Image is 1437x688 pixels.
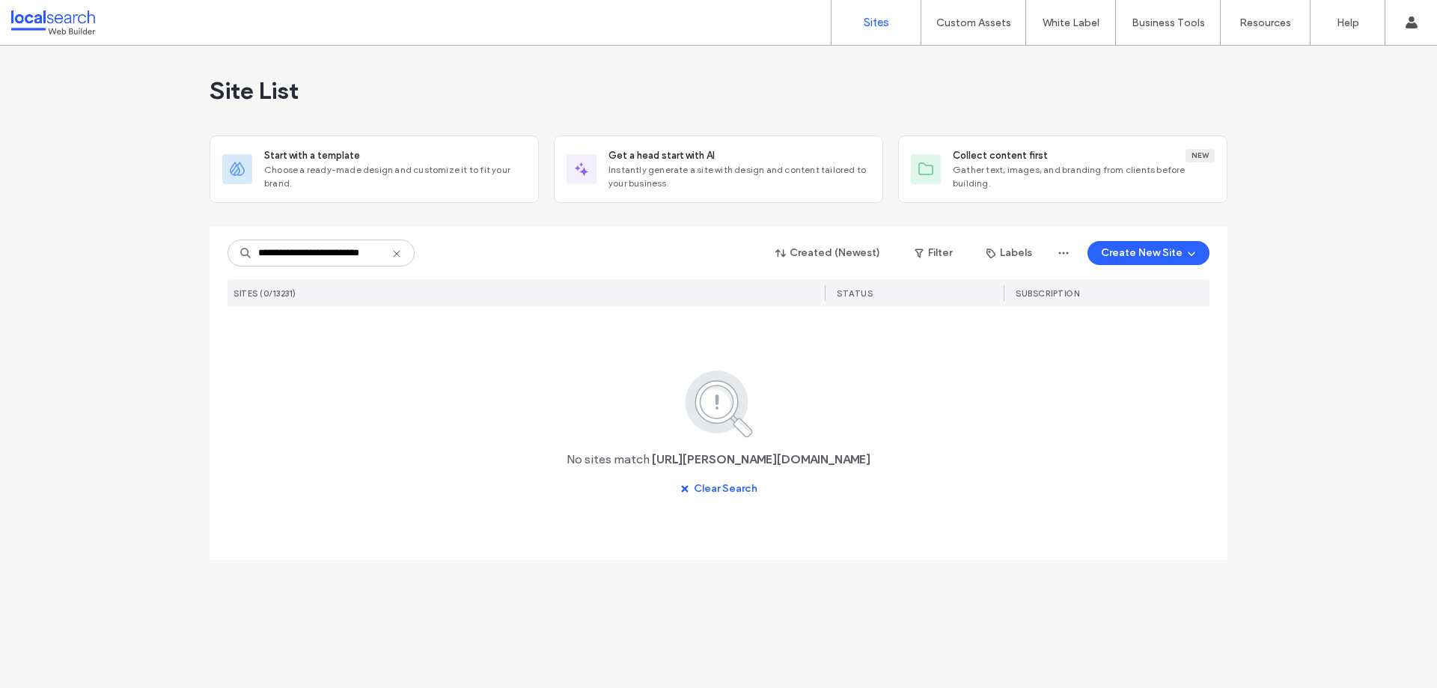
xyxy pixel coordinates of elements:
[608,148,715,163] span: Get a head start with AI
[1239,16,1291,29] label: Resources
[667,477,771,501] button: Clear Search
[567,451,650,468] span: No sites match
[900,241,967,265] button: Filter
[763,241,894,265] button: Created (Newest)
[1337,16,1359,29] label: Help
[264,148,360,163] span: Start with a template
[864,16,889,29] label: Sites
[936,16,1011,29] label: Custom Assets
[554,136,883,203] div: Get a head start with AIInstantly generate a site with design and content tailored to your business.
[1132,16,1205,29] label: Business Tools
[210,136,539,203] div: Start with a templateChoose a ready-made design and customize it to fit your brand.
[1043,16,1099,29] label: White Label
[953,163,1215,190] span: Gather text, images, and branding from clients before building.
[264,163,526,190] span: Choose a ready-made design and customize it to fit your brand.
[953,148,1048,163] span: Collect content first
[608,163,870,190] span: Instantly generate a site with design and content tailored to your business.
[973,241,1046,265] button: Labels
[665,368,773,439] img: search.svg
[1087,241,1209,265] button: Create New Site
[1016,288,1079,299] span: SUBSCRIPTION
[234,288,296,299] span: SITES (0/13231)
[898,136,1227,203] div: Collect content firstNewGather text, images, and branding from clients before building.
[652,451,870,468] span: [URL][PERSON_NAME][DOMAIN_NAME]
[210,76,299,106] span: Site List
[1186,149,1215,162] div: New
[837,288,873,299] span: STATUS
